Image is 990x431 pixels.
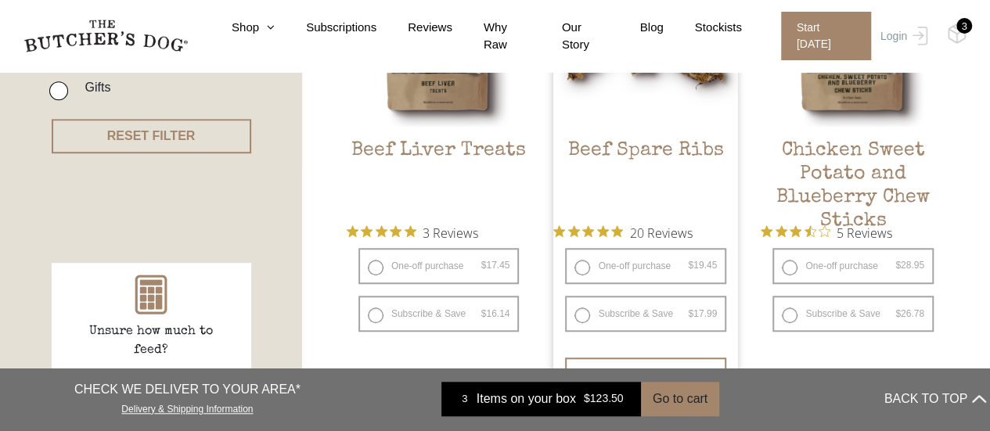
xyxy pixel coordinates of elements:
[641,382,719,416] button: Go to cart
[275,19,376,37] a: Subscriptions
[477,390,576,408] span: Items on your box
[358,296,520,332] label: Subscribe & Save
[609,19,664,37] a: Blog
[688,308,693,319] span: $
[877,12,927,60] a: Login
[688,308,717,319] bdi: 17.99
[761,221,892,244] button: Rated 3.4 out of 5 stars from 5 reviews. Jump to reviews.
[73,322,229,360] p: Unsure how much to feed?
[423,221,478,244] span: 3 Reviews
[565,296,726,332] label: Subscribe & Save
[77,77,110,98] label: Gifts
[584,393,624,405] bdi: 123.50
[895,308,924,319] bdi: 26.78
[629,221,692,244] span: 20 Reviews
[452,19,531,54] a: Why Raw
[553,139,738,213] h2: Beef Spare Ribs
[895,308,901,319] span: $
[121,400,253,415] a: Delivery & Shipping Information
[553,221,692,244] button: Rated 4.9 out of 5 stars from 20 reviews. Jump to reviews.
[761,139,945,213] h2: Chicken Sweet Potato and Blueberry Chew Sticks
[358,248,520,284] label: One-off purchase
[772,296,934,332] label: Subscribe & Save
[481,308,487,319] span: $
[837,221,892,244] span: 5 Reviews
[481,260,487,271] span: $
[772,248,934,284] label: One-off purchase
[895,260,924,271] bdi: 28.95
[664,19,742,37] a: Stockists
[565,248,726,284] label: One-off purchase
[688,260,717,271] bdi: 19.45
[531,19,609,54] a: Our Story
[453,391,477,407] div: 3
[895,260,901,271] span: $
[481,260,510,271] bdi: 17.45
[347,221,478,244] button: Rated 5 out of 5 stars from 3 reviews. Jump to reviews.
[947,23,967,44] img: TBD_Cart-Full.png
[200,19,275,37] a: Shop
[481,308,510,319] bdi: 16.14
[74,380,301,399] p: CHECK WE DELIVER TO YOUR AREA*
[884,380,986,418] button: BACK TO TOP
[781,12,871,60] span: Start [DATE]
[688,260,693,271] span: $
[52,119,251,153] button: RESET FILTER
[441,382,641,416] a: 3 Items on your box $123.50
[584,393,590,405] span: $
[765,12,877,60] a: Start [DATE]
[565,357,726,389] button: Add item
[376,19,452,37] a: Reviews
[347,139,531,213] h2: Beef Liver Treats
[956,18,972,34] div: 3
